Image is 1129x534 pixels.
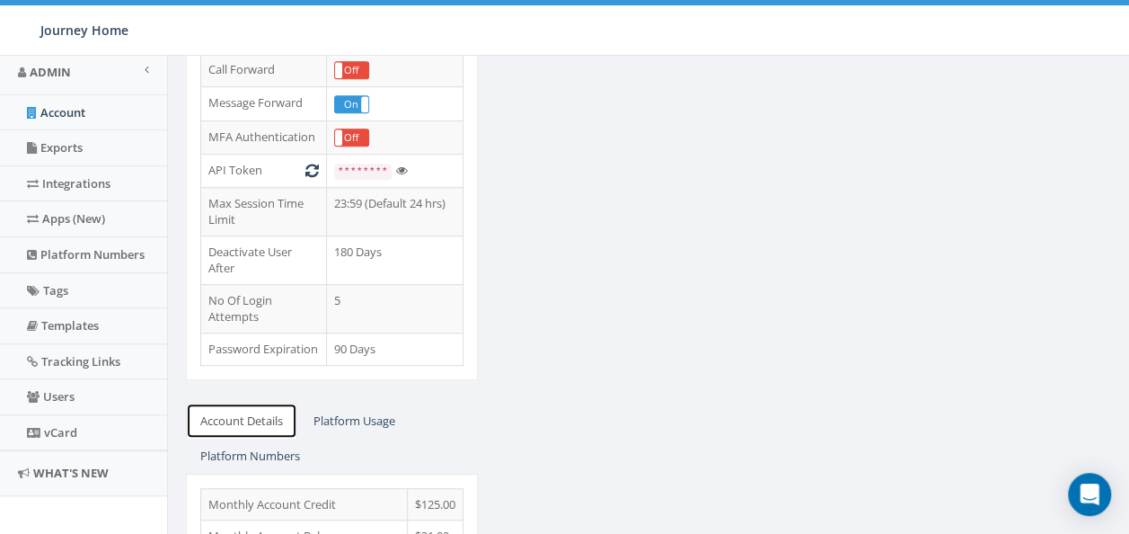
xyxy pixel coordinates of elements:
td: Password Expiration [201,334,327,366]
a: Platform Numbers [186,438,314,475]
a: Platform Usage [299,403,410,440]
td: $125.00 [408,488,463,521]
div: Open Intercom Messenger [1068,473,1111,516]
span: Journey Home [40,22,128,39]
i: Generate New Token [305,165,319,176]
div: OnOff [334,129,369,147]
td: 180 Days [326,236,463,284]
span: Admin [30,64,71,80]
td: Message Forward [201,87,327,120]
td: 23:59 (Default 24 hrs) [326,187,463,236]
label: On [335,96,368,112]
div: OnOff [334,61,369,79]
a: Account Details [186,403,297,440]
td: No Of Login Attempts [201,284,327,333]
div: OnOff [334,95,369,113]
td: MFA Authentication [201,120,327,154]
td: 5 [326,284,463,333]
td: Deactivate User After [201,236,327,284]
td: Monthly Account Credit [201,488,408,521]
td: 90 Days [326,334,463,366]
td: Max Session Time Limit [201,187,327,236]
td: API Token [201,154,327,187]
span: What's New [33,465,109,481]
label: Off [335,62,368,78]
td: Call Forward [201,53,327,86]
label: Off [335,129,368,146]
